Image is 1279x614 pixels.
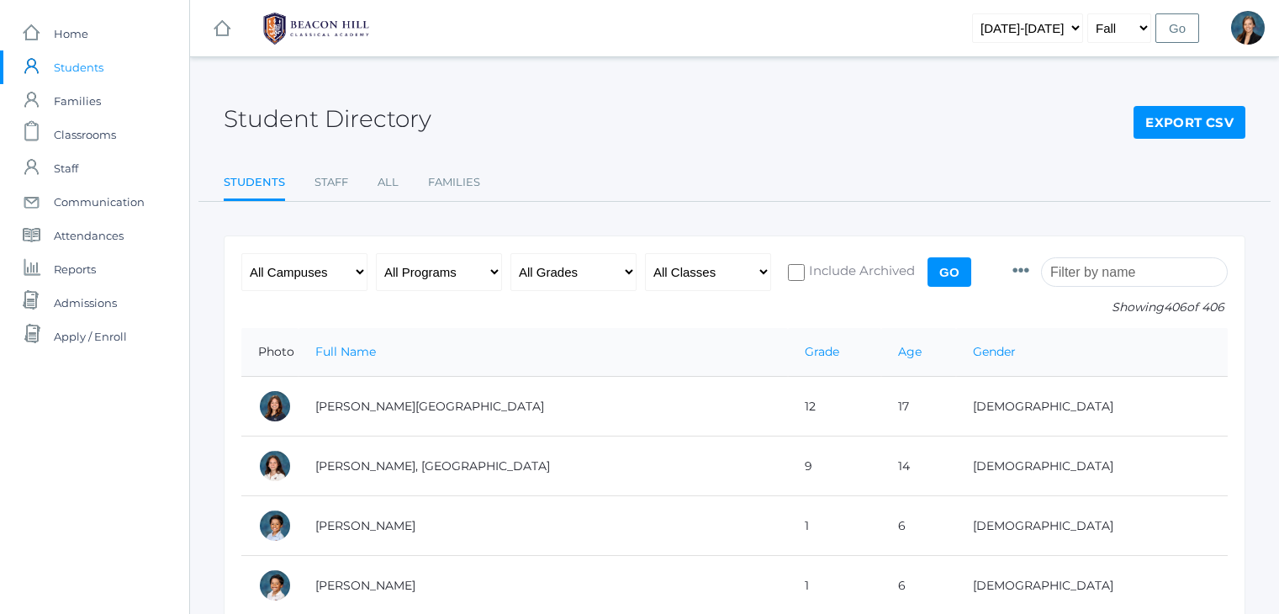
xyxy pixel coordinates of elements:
td: 1 [788,496,881,556]
div: Grayson Abrea [258,569,292,602]
td: 9 [788,437,881,496]
span: Home [54,17,88,50]
a: Full Name [315,344,376,359]
input: Go [928,257,971,287]
span: Families [54,84,101,118]
a: Export CSV [1134,106,1245,140]
a: Families [428,166,480,199]
th: Photo [241,328,299,377]
td: [DEMOGRAPHIC_DATA] [956,437,1228,496]
span: Attendances [54,219,124,252]
span: Staff [54,151,78,185]
img: 1_BHCALogos-05.png [253,8,379,50]
p: Showing of 406 [1012,299,1228,316]
span: 406 [1164,299,1187,315]
span: Communication [54,185,145,219]
span: Classrooms [54,118,116,151]
input: Include Archived [788,264,805,281]
input: Go [1155,13,1199,43]
a: All [378,166,399,199]
td: [DEMOGRAPHIC_DATA] [956,496,1228,556]
div: Phoenix Abdulla [258,449,292,483]
a: Grade [805,344,839,359]
td: 17 [881,377,956,437]
span: Students [54,50,103,84]
td: [PERSON_NAME][GEOGRAPHIC_DATA] [299,377,788,437]
a: Staff [314,166,348,199]
div: Dominic Abrea [258,509,292,543]
input: Filter by name [1041,257,1228,287]
td: 12 [788,377,881,437]
a: Gender [973,344,1016,359]
h2: Student Directory [224,106,431,132]
div: Charlotte Abdulla [258,389,292,423]
a: Age [898,344,922,359]
span: Include Archived [805,262,915,283]
div: Allison Smith [1231,11,1265,45]
span: Apply / Enroll [54,320,127,353]
span: Reports [54,252,96,286]
td: 14 [881,437,956,496]
span: Admissions [54,286,117,320]
td: 6 [881,496,956,556]
a: Students [224,166,285,202]
td: [DEMOGRAPHIC_DATA] [956,377,1228,437]
td: [PERSON_NAME] [299,496,788,556]
td: [PERSON_NAME], [GEOGRAPHIC_DATA] [299,437,788,496]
